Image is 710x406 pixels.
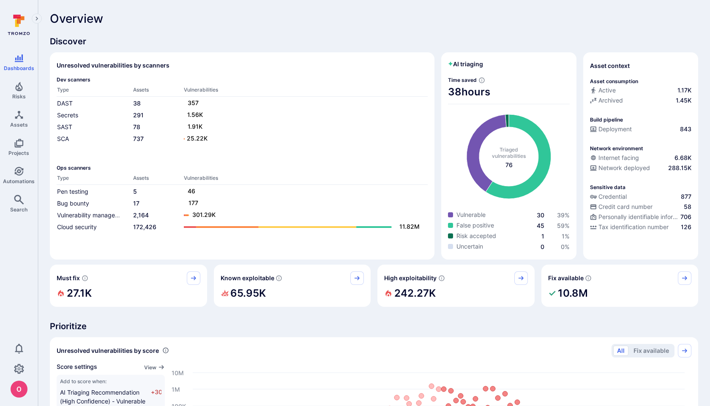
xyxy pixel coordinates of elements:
div: Personally identifiable information (PII) [590,213,679,221]
div: Deployment [590,125,632,133]
svg: EPSS score ≥ 0.7 [438,275,445,281]
span: Internet facing [598,154,639,162]
text: 1.91K [188,123,202,130]
span: Prioritize [50,320,698,332]
span: Asset context [590,62,630,70]
span: Dashboards [4,65,34,71]
div: oleg malkov [11,381,27,398]
text: 11.82M [399,223,420,230]
a: View [144,363,165,371]
h2: Unresolved vulnerabilities by scanners [57,61,169,70]
a: 357 [184,98,419,108]
a: Bug bounty [57,200,89,207]
span: Tax identification number [598,223,669,231]
span: 38 hours [448,85,570,99]
a: Network deployed288.15K [590,164,691,172]
span: Credential [598,192,627,201]
th: Type [57,174,133,185]
a: 172,426 [133,223,156,230]
a: Cloud security [57,223,97,230]
div: Internet facing [590,154,639,162]
span: Assets [10,122,28,128]
a: 11.82M [184,222,419,232]
svg: Risk score >=40 , missed SLA [82,275,88,281]
div: Number of vulnerabilities in status 'Open' 'Triaged' and 'In process' grouped by score [162,346,169,355]
span: Active [598,86,616,95]
span: Score settings [57,363,97,371]
a: Credential877 [590,192,691,201]
a: 291 [133,111,144,119]
a: 5 [133,188,137,195]
a: SAST [57,123,72,130]
th: Vulnerabilities [183,86,428,97]
span: 39 % [557,211,570,219]
a: Secrets [57,111,78,119]
span: Unresolved vulnerabilities by score [57,346,159,355]
a: 1 [541,233,544,240]
span: Add to score when: [60,378,161,384]
a: Vulnerability management [57,211,129,219]
span: 59 % [557,222,570,229]
p: Sensitive data [590,184,625,190]
span: 45 [537,222,544,229]
p: Build pipeline [590,116,623,123]
span: Must fix [57,274,80,282]
span: 843 [680,125,691,133]
p: Asset consumption [590,78,638,84]
div: Network deployed [590,164,650,172]
button: All [613,346,628,356]
a: 30 [537,211,544,219]
a: Tax identification number126 [590,223,691,231]
div: Evidence that the asset is packaged and deployed somewhere [590,164,691,174]
div: Active [590,86,616,95]
th: Vulnerabilities [183,174,428,185]
button: Fix available [630,346,673,356]
th: Assets [133,174,183,185]
span: Risks [12,93,26,100]
div: Evidence indicative of processing tax identification numbers [590,223,691,233]
span: Search [10,206,27,213]
span: AI Triaging Recommendation (High Confidence) - Vulnerable [60,389,145,405]
th: Assets [133,86,183,97]
span: Network deployed [598,164,650,172]
h2: 65.95K [230,285,266,302]
div: Configured deployment pipeline [590,125,691,135]
span: Fix available [548,274,584,282]
a: 177 [184,198,419,208]
div: Must fix [50,265,207,307]
a: 1.56K [184,110,419,120]
span: Deployment [598,125,632,133]
span: +30 [151,388,161,406]
div: Credit card number [590,203,653,211]
div: Credential [590,192,627,201]
a: 0% [561,243,570,250]
span: High exploitability [384,274,437,282]
span: Vulnerable [456,211,486,219]
div: High exploitability [377,265,535,307]
div: Tax identification number [590,223,669,231]
text: 301.29K [192,211,216,218]
span: Ops scanners [57,165,428,171]
span: 0 [541,243,544,250]
text: 10M [172,369,184,376]
a: Archived1.45K [590,96,691,105]
a: Active1.17K [590,86,691,95]
div: Evidence indicative of handling user or service credentials [590,192,691,203]
div: Commits seen in the last 180 days [590,86,691,96]
span: Risk accepted [456,232,496,240]
div: Evidence indicative of processing personally identifiable information [590,213,691,223]
h2: 27.1K [67,285,92,302]
span: Credit card number [598,203,653,211]
a: Internet facing6.68K [590,154,691,162]
span: 0 % [561,243,570,250]
span: Known exploitable [221,274,274,282]
svg: Estimated based on an average time of 30 mins needed to triage each vulnerability [478,77,485,84]
span: 1.45K [676,96,691,105]
a: Deployment843 [590,125,691,133]
span: Uncertain [456,242,483,251]
a: 59% [557,222,570,229]
h2: AI triaging [448,60,483,68]
a: 737 [133,135,144,142]
i: Expand navigation menu [34,15,40,22]
a: DAST [57,100,73,107]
